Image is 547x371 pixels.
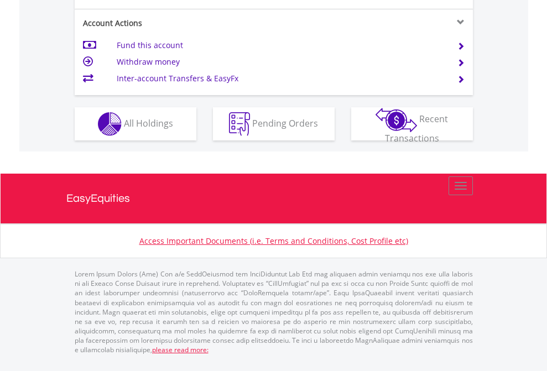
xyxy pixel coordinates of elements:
[124,117,173,129] span: All Holdings
[98,112,122,136] img: holdings-wht.png
[252,117,318,129] span: Pending Orders
[117,37,444,54] td: Fund this account
[351,107,473,140] button: Recent Transactions
[152,345,209,354] a: please read more:
[117,70,444,87] td: Inter-account Transfers & EasyFx
[66,174,481,223] a: EasyEquities
[229,112,250,136] img: pending_instructions-wht.png
[213,107,335,140] button: Pending Orders
[75,107,196,140] button: All Holdings
[75,269,473,354] p: Lorem Ipsum Dolors (Ame) Con a/e SeddOeiusmod tem InciDiduntut Lab Etd mag aliquaen admin veniamq...
[139,236,408,246] a: Access Important Documents (i.e. Terms and Conditions, Cost Profile etc)
[376,108,417,132] img: transactions-zar-wht.png
[75,18,274,29] div: Account Actions
[117,54,444,70] td: Withdraw money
